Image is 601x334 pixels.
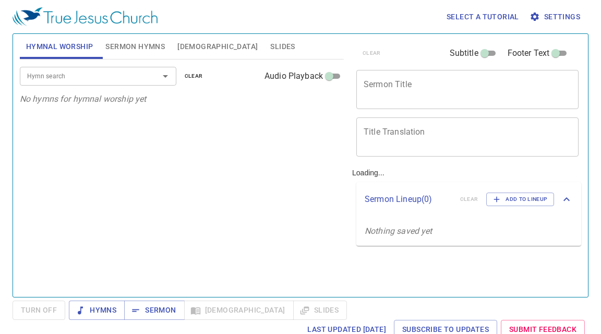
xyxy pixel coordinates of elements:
span: Hymns [77,304,116,317]
div: Loading... [348,30,585,293]
span: Audio Playback [265,70,323,82]
span: Sermon Hymns [105,40,165,53]
div: Sermon Lineup(0)clearAdd to Lineup [356,182,581,217]
i: Nothing saved yet [365,226,432,236]
span: Footer Text [508,47,550,59]
button: Add to Lineup [486,193,554,206]
button: clear [178,70,209,82]
button: Open [158,69,173,83]
span: Add to Lineup [493,195,547,204]
span: Settings [532,10,580,23]
p: Sermon Lineup ( 0 ) [365,193,452,206]
i: No hymns for hymnal worship yet [20,94,147,104]
img: True Jesus Church [13,7,158,26]
button: Settings [527,7,584,27]
button: Hymns [69,301,125,320]
span: Subtitle [450,47,478,59]
span: clear [185,71,203,81]
span: Select a tutorial [447,10,519,23]
button: Sermon [124,301,184,320]
span: [DEMOGRAPHIC_DATA] [177,40,258,53]
button: Select a tutorial [442,7,523,27]
span: Sermon [133,304,176,317]
span: Slides [270,40,295,53]
span: Hymnal Worship [26,40,93,53]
